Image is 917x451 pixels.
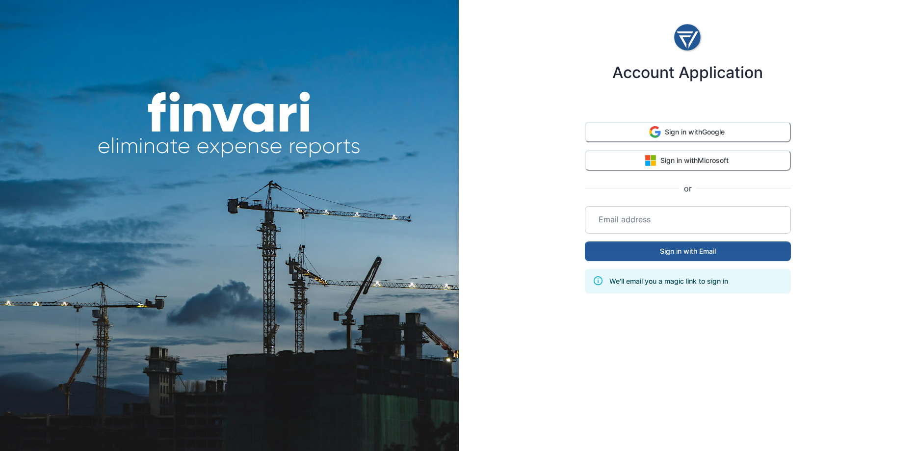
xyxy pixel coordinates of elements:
[609,272,728,291] div: We'll email you a magic link to sign in
[585,241,791,261] button: Sign in with Email
[612,63,763,82] h4: Account Application
[585,150,791,171] button: Sign in withMicrosoft
[585,122,791,142] button: Sign in withGoogle
[679,183,696,194] span: or
[673,20,703,55] img: logo
[98,92,361,159] img: finvari headline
